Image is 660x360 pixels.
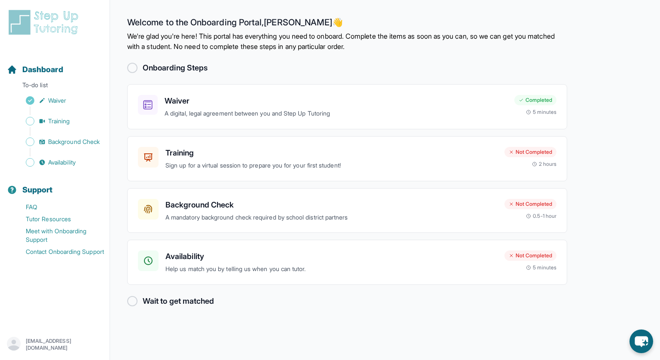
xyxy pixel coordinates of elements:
p: A digital, legal agreement between you and Step Up Tutoring [165,109,507,119]
a: Waiver [7,95,110,107]
div: 2 hours [532,161,557,168]
button: chat-button [629,329,653,353]
div: Not Completed [504,250,556,261]
div: Not Completed [504,147,556,157]
a: Training [7,115,110,127]
h3: Availability [165,250,498,262]
a: WaiverA digital, legal agreement between you and Step Up TutoringCompleted5 minutes [127,84,567,129]
a: Availability [7,156,110,168]
a: FAQ [7,201,110,213]
div: Completed [514,95,556,105]
p: To-do list [3,81,106,93]
a: Tutor Resources [7,213,110,225]
button: Support [3,170,106,199]
div: 5 minutes [526,109,556,116]
h2: Onboarding Steps [143,62,208,74]
div: 0.5-1 hour [526,213,556,220]
h2: Welcome to the Onboarding Portal, [PERSON_NAME] 👋 [127,17,567,31]
a: Background CheckA mandatory background check required by school district partnersNot Completed0.5... [127,188,567,233]
a: Background Check [7,136,110,148]
p: Sign up for a virtual session to prepare you for your first student! [165,161,498,171]
p: Help us match you by telling us when you can tutor. [165,264,498,274]
span: Dashboard [22,64,63,76]
h3: Background Check [165,199,498,211]
button: Dashboard [3,50,106,79]
p: We're glad you're here! This portal has everything you need to onboard. Complete the items as soo... [127,31,567,52]
button: [EMAIL_ADDRESS][DOMAIN_NAME] [7,337,103,352]
a: Dashboard [7,64,63,76]
div: Not Completed [504,199,556,209]
span: Support [22,184,53,196]
span: Availability [48,158,76,167]
a: Contact Onboarding Support [7,246,110,258]
span: Training [48,117,70,125]
p: [EMAIL_ADDRESS][DOMAIN_NAME] [26,338,103,351]
p: A mandatory background check required by school district partners [165,213,498,223]
img: logo [7,9,83,36]
h3: Waiver [165,95,507,107]
span: Waiver [48,96,66,105]
h2: Wait to get matched [143,295,214,307]
a: Meet with Onboarding Support [7,225,110,246]
a: TrainingSign up for a virtual session to prepare you for your first student!Not Completed2 hours [127,136,567,181]
span: Background Check [48,137,100,146]
h3: Training [165,147,498,159]
div: 5 minutes [526,264,556,271]
a: AvailabilityHelp us match you by telling us when you can tutor.Not Completed5 minutes [127,240,567,285]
